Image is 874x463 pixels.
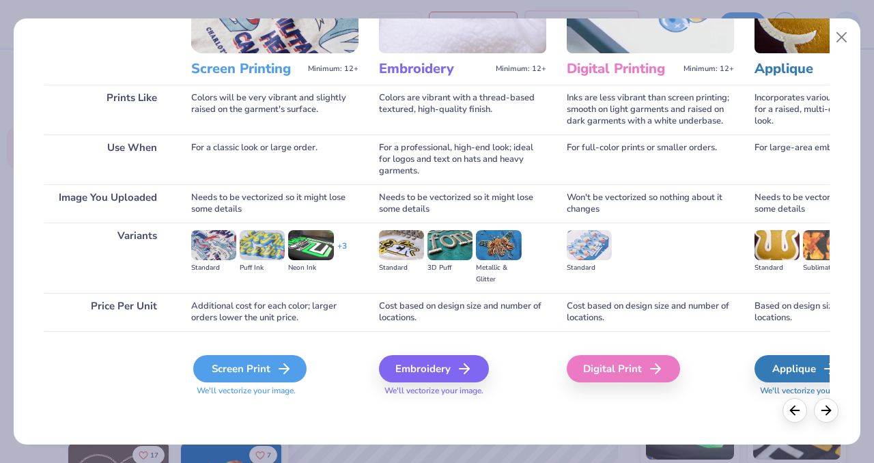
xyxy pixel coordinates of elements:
div: Digital Print [567,355,680,382]
div: Screen Print [193,355,307,382]
span: Minimum: 12+ [496,64,546,74]
span: We'll vectorize your image. [379,385,546,397]
h3: Embroidery [379,60,490,78]
span: Minimum: 12+ [308,64,358,74]
div: Colors are vibrant with a thread-based textured, high-quality finish. [379,85,546,135]
button: Close [829,25,855,51]
div: Standard [567,262,612,274]
img: Standard [379,230,424,260]
div: Colors will be very vibrant and slightly raised on the garment's surface. [191,85,358,135]
img: Puff Ink [240,230,285,260]
img: Neon Ink [288,230,333,260]
span: Minimum: 12+ [683,64,734,74]
div: Needs to be vectorized so it might lose some details [191,184,358,223]
div: Cost based on design size and number of locations. [379,293,546,331]
div: Metallic & Glitter [476,262,521,285]
div: Embroidery [379,355,489,382]
p: You can change this later. [44,7,171,18]
div: + 3 [337,240,347,264]
div: Standard [755,262,800,274]
img: Sublimated [803,230,848,260]
img: Standard [567,230,612,260]
div: Inks are less vibrant than screen printing; smooth on light garments and raised on dark garments ... [567,85,734,135]
div: Won't be vectorized so nothing about it changes [567,184,734,223]
span: We'll vectorize your image. [191,385,358,397]
div: Needs to be vectorized so it might lose some details [379,184,546,223]
div: 3D Puff [427,262,473,274]
div: Puff Ink [240,262,285,274]
div: For full-color prints or smaller orders. [567,135,734,184]
h3: Digital Printing [567,60,678,78]
div: Cost based on design size and number of locations. [567,293,734,331]
img: Standard [755,230,800,260]
h3: Applique [755,60,866,78]
div: Applique [755,355,855,382]
div: Standard [191,262,236,274]
img: 3D Puff [427,230,473,260]
div: Standard [379,262,424,274]
h3: Screen Printing [191,60,302,78]
div: Prints Like [44,85,171,135]
div: Image You Uploaded [44,184,171,223]
div: Price Per Unit [44,293,171,331]
div: For a professional, high-end look; ideal for logos and text on hats and heavy garments. [379,135,546,184]
div: For a classic look or large order. [191,135,358,184]
div: Additional cost for each color; larger orders lower the unit price. [191,293,358,331]
div: Sublimated [803,262,848,274]
div: Variants [44,223,171,293]
div: Neon Ink [288,262,333,274]
img: Standard [191,230,236,260]
img: Metallic & Glitter [476,230,521,260]
div: Use When [44,135,171,184]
